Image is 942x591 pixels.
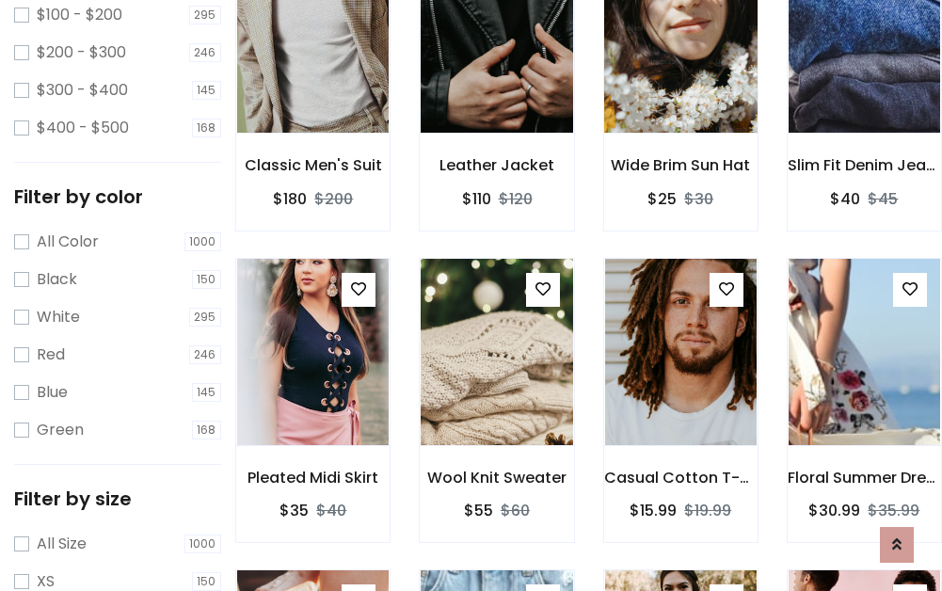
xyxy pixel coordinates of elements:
[37,419,84,441] label: Green
[684,188,713,210] del: $30
[279,502,309,519] h6: $35
[37,231,99,253] label: All Color
[788,156,941,174] h6: Slim Fit Denim Jeans
[192,572,222,591] span: 150
[37,533,87,555] label: All Size
[37,117,129,139] label: $400 - $500
[501,500,530,521] del: $60
[37,306,80,328] label: White
[314,188,353,210] del: $200
[192,119,222,137] span: 168
[37,268,77,291] label: Black
[192,270,222,289] span: 150
[189,6,222,24] span: 295
[37,343,65,366] label: Red
[604,156,758,174] h6: Wide Brim Sun Hat
[808,502,860,519] h6: $30.99
[647,190,677,208] h6: $25
[192,383,222,402] span: 145
[499,188,533,210] del: $120
[604,469,758,487] h6: Casual Cotton T-Shirt
[184,535,222,553] span: 1000
[189,308,222,327] span: 295
[684,500,731,521] del: $19.99
[464,502,493,519] h6: $55
[189,43,222,62] span: 246
[37,79,128,102] label: $300 - $400
[192,81,222,100] span: 145
[462,190,491,208] h6: $110
[420,469,573,487] h6: Wool Knit Sweater
[184,232,222,251] span: 1000
[630,502,677,519] h6: $15.99
[868,500,919,521] del: $35.99
[189,345,222,364] span: 246
[273,190,307,208] h6: $180
[37,381,68,404] label: Blue
[37,41,126,64] label: $200 - $300
[192,421,222,439] span: 168
[868,188,898,210] del: $45
[14,487,221,510] h5: Filter by size
[316,500,346,521] del: $40
[37,4,122,26] label: $100 - $200
[236,469,390,487] h6: Pleated Midi Skirt
[420,156,573,174] h6: Leather Jacket
[830,190,860,208] h6: $40
[236,156,390,174] h6: Classic Men's Suit
[14,185,221,208] h5: Filter by color
[788,469,941,487] h6: Floral Summer Dress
